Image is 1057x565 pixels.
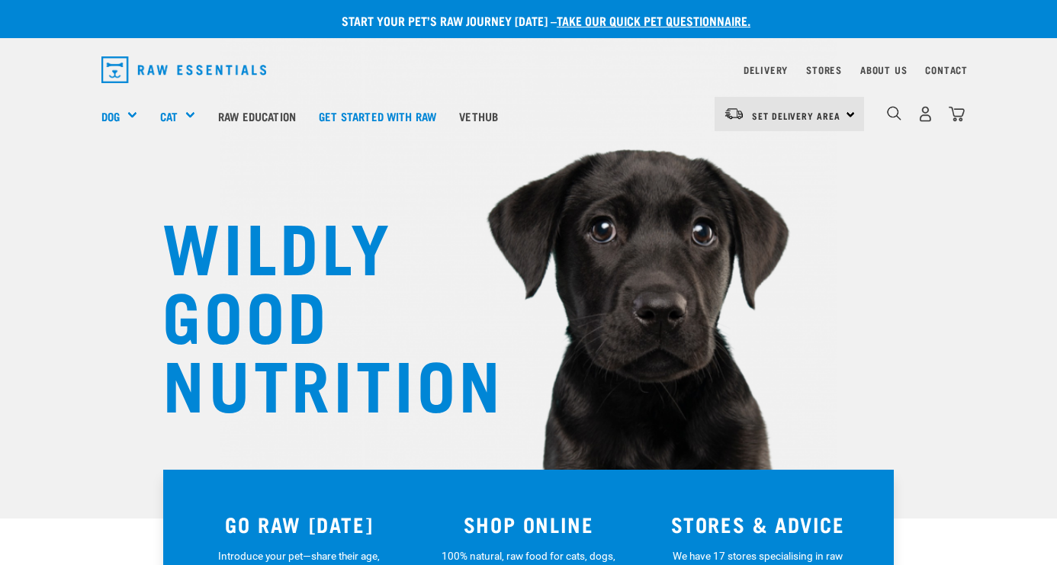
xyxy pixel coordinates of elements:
img: home-icon-1@2x.png [887,106,901,120]
h1: WILDLY GOOD NUTRITION [162,210,467,416]
a: Raw Education [207,85,307,146]
a: Delivery [744,67,788,72]
a: Stores [806,67,842,72]
a: Contact [925,67,968,72]
h3: GO RAW [DATE] [194,512,405,536]
img: user.png [917,106,933,122]
a: Dog [101,108,120,125]
nav: dropdown navigation [89,50,968,89]
img: Raw Essentials Logo [101,56,266,83]
h3: SHOP ONLINE [423,512,635,536]
a: About Us [860,67,907,72]
a: take our quick pet questionnaire. [557,17,750,24]
img: home-icon@2x.png [949,106,965,122]
a: Vethub [448,85,509,146]
h3: STORES & ADVICE [652,512,863,536]
span: Set Delivery Area [752,113,840,118]
a: Cat [160,108,178,125]
a: Get started with Raw [307,85,448,146]
img: van-moving.png [724,107,744,120]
